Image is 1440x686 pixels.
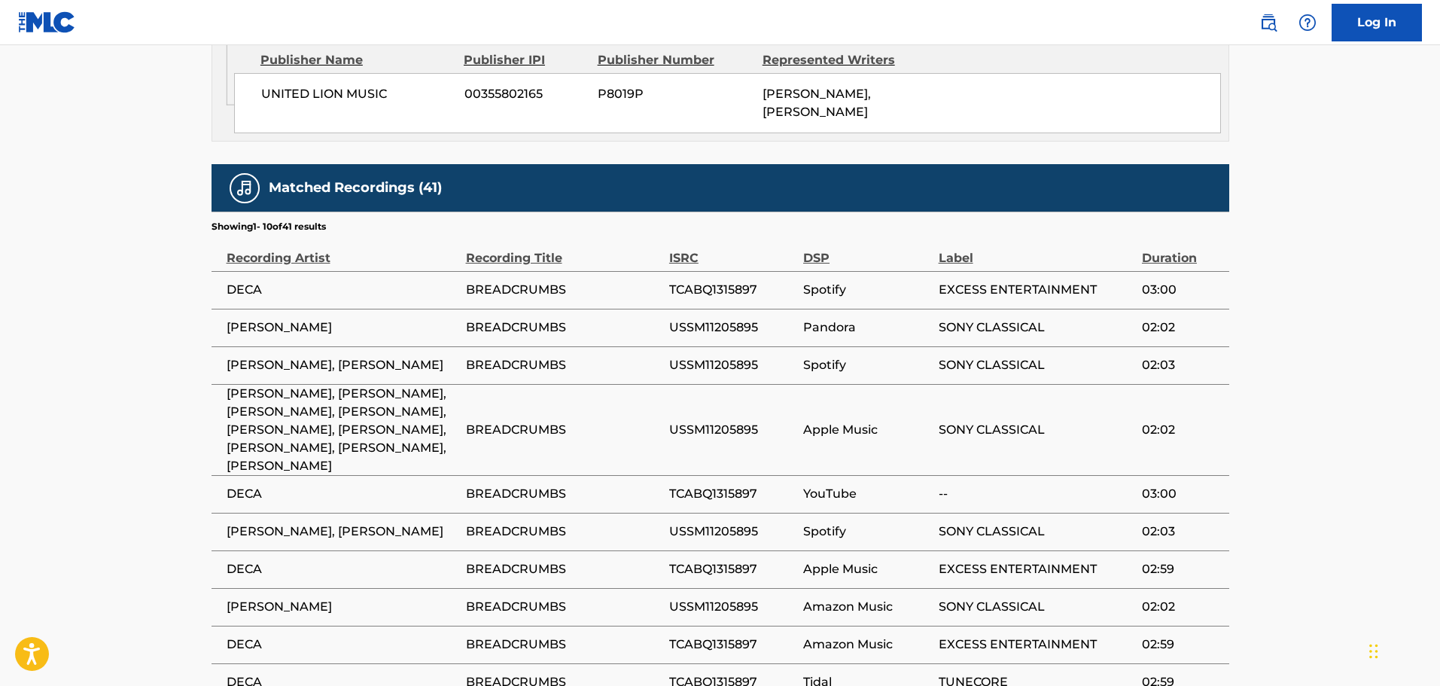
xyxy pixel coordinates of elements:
[1369,629,1378,674] div: Drag
[1142,598,1222,616] span: 02:02
[939,636,1134,654] span: EXCESS ENTERTAINMENT
[1142,523,1222,541] span: 02:03
[598,85,751,103] span: P8019P
[803,281,931,299] span: Spotify
[763,87,871,119] span: [PERSON_NAME], [PERSON_NAME]
[227,598,458,616] span: [PERSON_NAME]
[466,560,662,578] span: BREADCRUMBS
[939,319,1134,337] span: SONY CLASSICAL
[1142,319,1222,337] span: 02:02
[939,523,1134,541] span: SONY CLASSICAL
[227,233,458,267] div: Recording Artist
[1142,233,1222,267] div: Duration
[803,598,931,616] span: Amazon Music
[803,636,931,654] span: Amazon Music
[1142,560,1222,578] span: 02:59
[669,560,796,578] span: TCABQ1315897
[227,281,458,299] span: DECA
[669,485,796,503] span: TCABQ1315897
[803,356,931,374] span: Spotify
[466,485,662,503] span: BREADCRUMBS
[598,51,751,69] div: Publisher Number
[939,356,1134,374] span: SONY CLASSICAL
[464,51,586,69] div: Publisher IPI
[939,485,1134,503] span: --
[466,233,662,267] div: Recording Title
[803,485,931,503] span: YouTube
[1142,421,1222,439] span: 02:02
[803,523,931,541] span: Spotify
[212,220,326,233] p: Showing 1 - 10 of 41 results
[464,85,586,103] span: 00355802165
[669,523,796,541] span: USSM11205895
[227,385,458,475] span: [PERSON_NAME], [PERSON_NAME], [PERSON_NAME], [PERSON_NAME], [PERSON_NAME], [PERSON_NAME], [PERSON...
[466,523,662,541] span: BREADCRUMBS
[1142,485,1222,503] span: 03:00
[260,51,452,69] div: Publisher Name
[669,421,796,439] span: USSM11205895
[803,233,931,267] div: DSP
[939,560,1134,578] span: EXCESS ENTERTAINMENT
[466,421,662,439] span: BREADCRUMBS
[939,281,1134,299] span: EXCESS ENTERTAINMENT
[939,421,1134,439] span: SONY CLASSICAL
[261,85,453,103] span: UNITED LION MUSIC
[803,319,931,337] span: Pandora
[227,485,458,503] span: DECA
[466,356,662,374] span: BREADCRUMBS
[227,560,458,578] span: DECA
[1259,14,1277,32] img: search
[18,11,76,33] img: MLC Logo
[939,598,1134,616] span: SONY CLASSICAL
[669,281,796,299] span: TCABQ1315897
[669,233,796,267] div: ISRC
[466,319,662,337] span: BREADCRUMBS
[1253,8,1283,38] a: Public Search
[227,636,458,654] span: DECA
[669,598,796,616] span: USSM11205895
[227,319,458,337] span: [PERSON_NAME]
[763,51,916,69] div: Represented Writers
[269,179,442,197] h5: Matched Recordings (41)
[669,319,796,337] span: USSM11205895
[236,179,254,197] img: Matched Recordings
[939,233,1134,267] div: Label
[466,281,662,299] span: BREADCRUMBS
[669,636,796,654] span: TCABQ1315897
[1142,281,1222,299] span: 03:00
[1292,8,1323,38] div: Help
[1332,4,1422,41] a: Log In
[227,356,458,374] span: [PERSON_NAME], [PERSON_NAME]
[669,356,796,374] span: USSM11205895
[227,523,458,541] span: [PERSON_NAME], [PERSON_NAME]
[1142,636,1222,654] span: 02:59
[1365,614,1440,686] iframe: Chat Widget
[1142,356,1222,374] span: 02:03
[803,421,931,439] span: Apple Music
[803,560,931,578] span: Apple Music
[466,636,662,654] span: BREADCRUMBS
[1298,14,1317,32] img: help
[466,598,662,616] span: BREADCRUMBS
